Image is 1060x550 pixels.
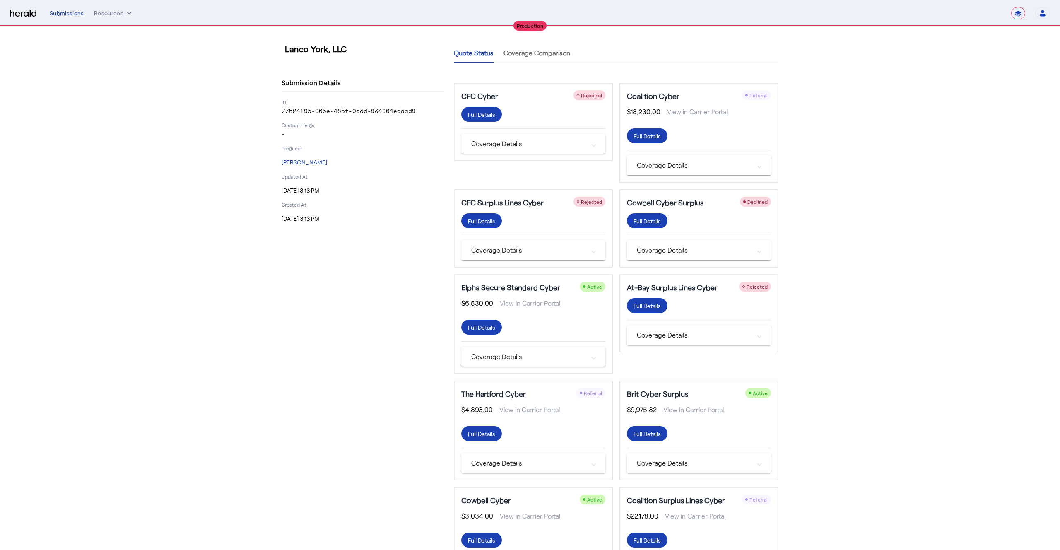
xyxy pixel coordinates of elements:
span: Referral [749,92,768,98]
p: [PERSON_NAME] [282,158,444,166]
button: Full Details [461,320,502,335]
button: Full Details [461,213,502,228]
button: Full Details [627,426,667,441]
span: View in Carrier Portal [658,511,726,521]
mat-panel-title: Coverage Details [471,139,585,149]
mat-expansion-panel-header: Coverage Details [627,325,771,345]
span: View in Carrier Portal [657,405,724,415]
div: Full Details [634,536,661,545]
span: $9,975.32 [627,405,657,415]
p: Updated At [282,173,444,180]
button: Full Details [461,426,502,441]
span: View in Carrier Portal [493,298,561,308]
button: Full Details [627,213,667,228]
h5: The Hartford Cyber [461,388,526,400]
p: ID [282,99,444,105]
span: Rejected [747,284,768,289]
span: Declined [747,199,768,205]
mat-expansion-panel-header: Coverage Details [627,240,771,260]
span: $18,230.00 [627,107,660,117]
h5: Coalition Surplus Lines Cyber [627,495,725,506]
div: Submissions [50,9,84,17]
h5: Elpha Secure Standard Cyber [461,282,560,293]
h5: At-Bay Surplus Lines Cyber [627,282,718,293]
a: Coverage Comparison [503,43,570,63]
mat-panel-title: Coverage Details [637,245,751,255]
mat-panel-title: Coverage Details [637,160,751,170]
div: Production [513,21,547,31]
span: Rejected [581,199,602,205]
div: Full Details [468,110,495,119]
span: View in Carrier Portal [660,107,728,117]
button: Resources dropdown menu [94,9,133,17]
h5: CFC Cyber [461,90,498,102]
mat-panel-title: Coverage Details [471,352,585,362]
p: [DATE] 3:13 PM [282,215,444,223]
div: Full Details [634,217,661,225]
h3: Lanco York, LLC [285,43,447,55]
p: Producer [282,145,444,152]
div: Full Details [468,323,495,332]
mat-expansion-panel-header: Coverage Details [627,155,771,175]
h5: Brit Cyber Surplus [627,388,688,400]
mat-panel-title: Coverage Details [471,458,585,468]
div: Full Details [468,536,495,545]
div: Full Details [468,217,495,225]
span: $4,893.00 [461,405,493,415]
mat-panel-title: Coverage Details [637,330,751,340]
h5: CFC Surplus Lines Cyber [461,197,544,208]
span: Referral [749,497,768,502]
button: Full Details [627,533,667,548]
p: Custom Fields [282,122,444,128]
span: Coverage Comparison [503,50,570,56]
mat-panel-title: Coverage Details [471,245,585,255]
span: Active [587,284,602,289]
mat-expansion-panel-header: Coverage Details [461,347,605,367]
div: Full Details [634,132,661,140]
span: Rejected [581,92,602,98]
div: Full Details [468,429,495,438]
img: Herald Logo [10,10,36,17]
span: $6,530.00 [461,298,493,308]
div: Full Details [634,429,661,438]
mat-expansion-panel-header: Coverage Details [461,240,605,260]
mat-expansion-panel-header: Coverage Details [461,134,605,154]
mat-expansion-panel-header: Coverage Details [627,453,771,473]
h5: Cowbell Cyber Surplus [627,197,703,208]
button: Full Details [627,298,667,313]
span: Active [587,497,602,502]
h5: Coalition Cyber [627,90,679,102]
p: [DATE] 3:13 PM [282,186,444,195]
span: Referral [584,390,602,396]
button: Full Details [461,533,502,548]
p: - [282,130,444,138]
button: Full Details [627,128,667,143]
span: View in Carrier Portal [493,405,560,415]
h5: Cowbell Cyber [461,495,511,506]
span: $22,178.00 [627,511,658,521]
div: Full Details [634,302,661,310]
a: Quote Status [454,43,494,63]
p: Created At [282,201,444,208]
span: View in Carrier Portal [493,511,561,521]
span: Quote Status [454,50,494,56]
span: Active [753,390,768,396]
p: 77524195-965e-485f-9ddd-934064edaad9 [282,107,444,115]
span: $3,034.00 [461,511,493,521]
mat-expansion-panel-header: Coverage Details [461,453,605,473]
h4: Submission Details [282,78,344,88]
button: Full Details [461,107,502,122]
mat-panel-title: Coverage Details [637,458,751,468]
